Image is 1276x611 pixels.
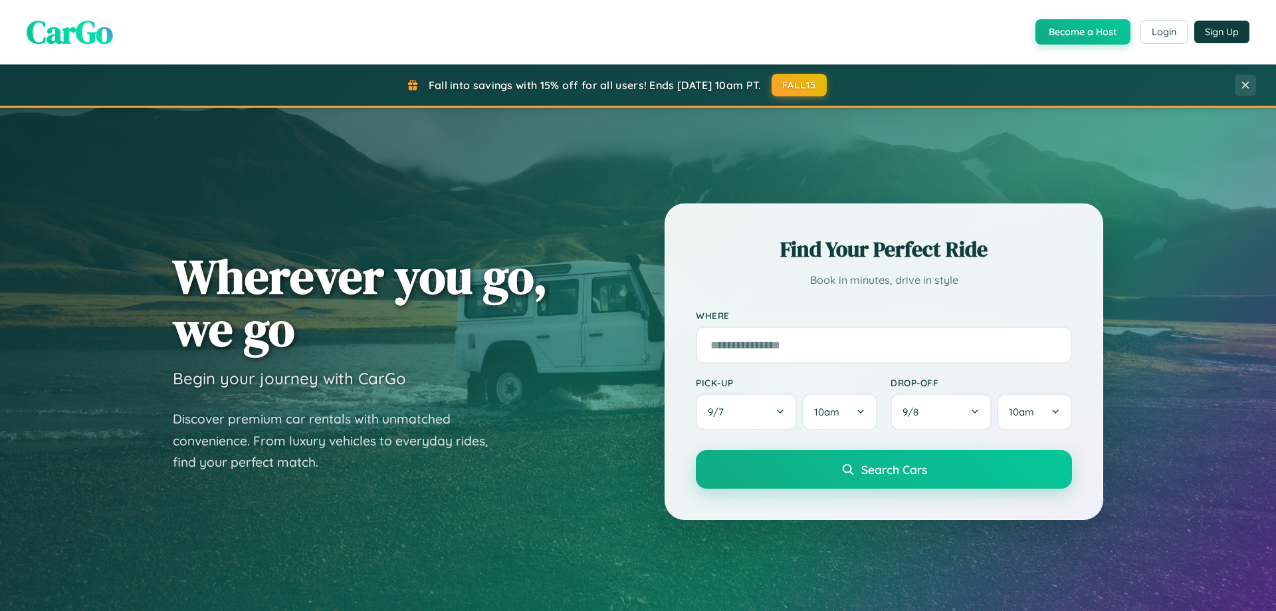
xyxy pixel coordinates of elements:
[696,310,1072,321] label: Where
[429,78,762,92] span: Fall into savings with 15% off for all users! Ends [DATE] 10am PT.
[173,368,406,388] h3: Begin your journey with CarGo
[891,394,992,430] button: 9/8
[891,377,1072,388] label: Drop-off
[708,406,730,418] span: 9 / 7
[173,408,505,473] p: Discover premium car rentals with unmatched convenience. From luxury vehicles to everyday rides, ...
[1140,20,1188,44] button: Login
[696,394,797,430] button: 9/7
[696,235,1072,264] h2: Find Your Perfect Ride
[173,250,548,355] h1: Wherever you go, we go
[814,406,839,418] span: 10am
[696,377,877,388] label: Pick-up
[802,394,877,430] button: 10am
[772,74,827,96] button: FALL15
[1009,406,1034,418] span: 10am
[1194,21,1249,43] button: Sign Up
[1035,19,1130,45] button: Become a Host
[861,462,927,477] span: Search Cars
[696,271,1072,290] p: Book in minutes, drive in style
[27,10,113,54] span: CarGo
[696,450,1072,489] button: Search Cars
[997,394,1072,430] button: 10am
[903,406,925,418] span: 9 / 8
